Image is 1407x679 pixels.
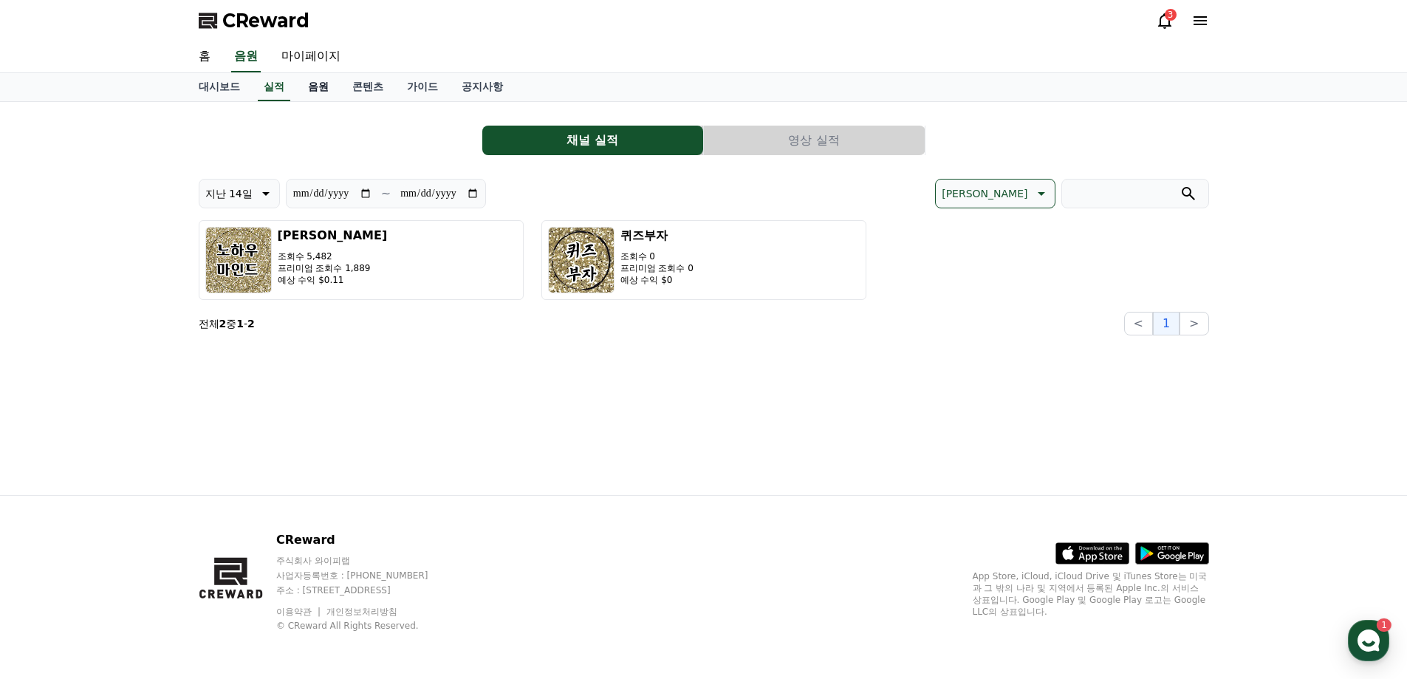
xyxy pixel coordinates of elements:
[450,73,515,101] a: 공지사항
[620,262,694,274] p: 프리미엄 조회수 0
[548,227,615,293] img: 퀴즈부자
[247,318,255,330] strong: 2
[296,73,340,101] a: 음원
[231,41,261,72] a: 음원
[942,183,1027,204] p: [PERSON_NAME]
[1156,12,1174,30] a: 3
[199,220,524,300] button: [PERSON_NAME] 조회수 5,482 프리미엄 조회수 1,889 예상 수익 $0.11
[326,607,397,617] a: 개인정보처리방침
[278,274,388,286] p: 예상 수익 $0.11
[1153,312,1180,335] button: 1
[270,41,352,72] a: 마이페이지
[219,318,227,330] strong: 2
[340,73,395,101] a: 콘텐츠
[381,185,391,202] p: ~
[228,491,246,502] span: 설정
[258,73,290,101] a: 실적
[187,73,252,101] a: 대시보드
[278,250,388,262] p: 조회수 5,482
[973,570,1209,618] p: App Store, iCloud, iCloud Drive 및 iTunes Store는 미국과 그 밖의 나라 및 지역에서 등록된 Apple Inc.의 서비스 상표입니다. Goo...
[199,179,280,208] button: 지난 14일
[205,183,253,204] p: 지난 14일
[205,227,272,293] img: 노하우마인드
[620,227,694,245] h3: 퀴즈부자
[935,179,1055,208] button: [PERSON_NAME]
[276,607,323,617] a: 이용약관
[222,9,309,33] span: CReward
[278,262,388,274] p: 프리미엄 조회수 1,889
[47,491,55,502] span: 홈
[199,9,309,33] a: CReward
[395,73,450,101] a: 가이드
[1180,312,1208,335] button: >
[276,531,456,549] p: CReward
[276,584,456,596] p: 주소 : [STREET_ADDRESS]
[4,468,97,505] a: 홈
[276,555,456,567] p: 주식회사 와이피랩
[620,250,694,262] p: 조회수 0
[276,570,456,581] p: 사업자등록번호 : [PHONE_NUMBER]
[199,316,255,331] p: 전체 중 -
[150,468,155,480] span: 1
[704,126,925,155] button: 영상 실적
[620,274,694,286] p: 예상 수익 $0
[1165,9,1177,21] div: 3
[541,220,866,300] button: 퀴즈부자 조회수 0 프리미엄 조회수 0 예상 수익 $0
[482,126,703,155] button: 채널 실적
[482,126,704,155] a: 채널 실적
[187,41,222,72] a: 홈
[278,227,388,245] h3: [PERSON_NAME]
[135,491,153,503] span: 대화
[97,468,191,505] a: 1대화
[191,468,284,505] a: 설정
[1124,312,1153,335] button: <
[276,620,456,632] p: © CReward All Rights Reserved.
[236,318,244,330] strong: 1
